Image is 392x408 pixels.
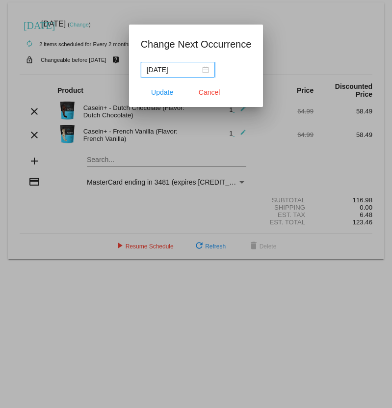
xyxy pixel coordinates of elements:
[147,64,200,75] input: Select date
[188,83,231,101] button: Close dialog
[151,88,173,96] span: Update
[141,83,184,101] button: Update
[141,36,252,52] h1: Change Next Occurrence
[199,88,220,96] span: Cancel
